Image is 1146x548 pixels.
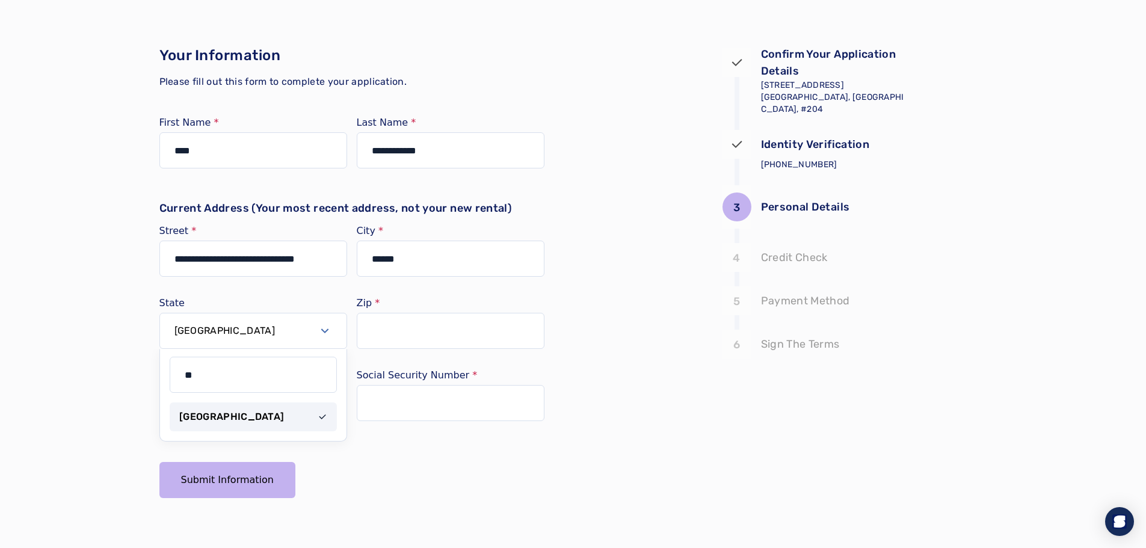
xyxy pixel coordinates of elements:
[159,47,281,64] span: Your Information
[761,292,850,309] p: Payment Method
[159,313,347,349] button: Select open
[761,199,850,215] p: Personal Details
[733,293,740,310] p: 5
[761,46,905,79] p: Confirm Your Application Details
[357,226,544,236] label: City
[159,76,407,87] span: Please fill out this form to complete your application.
[170,400,337,434] div: Suggestions
[761,136,870,153] p: Identity Verification
[357,298,544,308] label: Zip
[159,226,347,236] label: Street
[159,200,512,217] p: Current Address (Your most recent address, not your new rental)
[1105,507,1134,536] div: Open Intercom Messenger
[761,159,837,170] span: [PHONE_NUMBER]
[733,199,740,216] p: 3
[159,462,295,498] button: Submit Information
[761,79,905,128] p: [STREET_ADDRESS] [GEOGRAPHIC_DATA], [GEOGRAPHIC_DATA], #204 [DATE] - [DATE]
[174,324,275,338] label: [GEOGRAPHIC_DATA]
[761,249,828,266] p: Credit Check
[357,118,544,128] label: Last Name
[733,336,740,353] p: 6
[179,410,284,424] span: [GEOGRAPHIC_DATA]
[159,118,347,128] label: First Name
[357,371,544,380] label: Social Security Number
[159,298,347,308] label: State
[761,336,840,353] p: Sign The Terms
[733,250,740,266] p: 4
